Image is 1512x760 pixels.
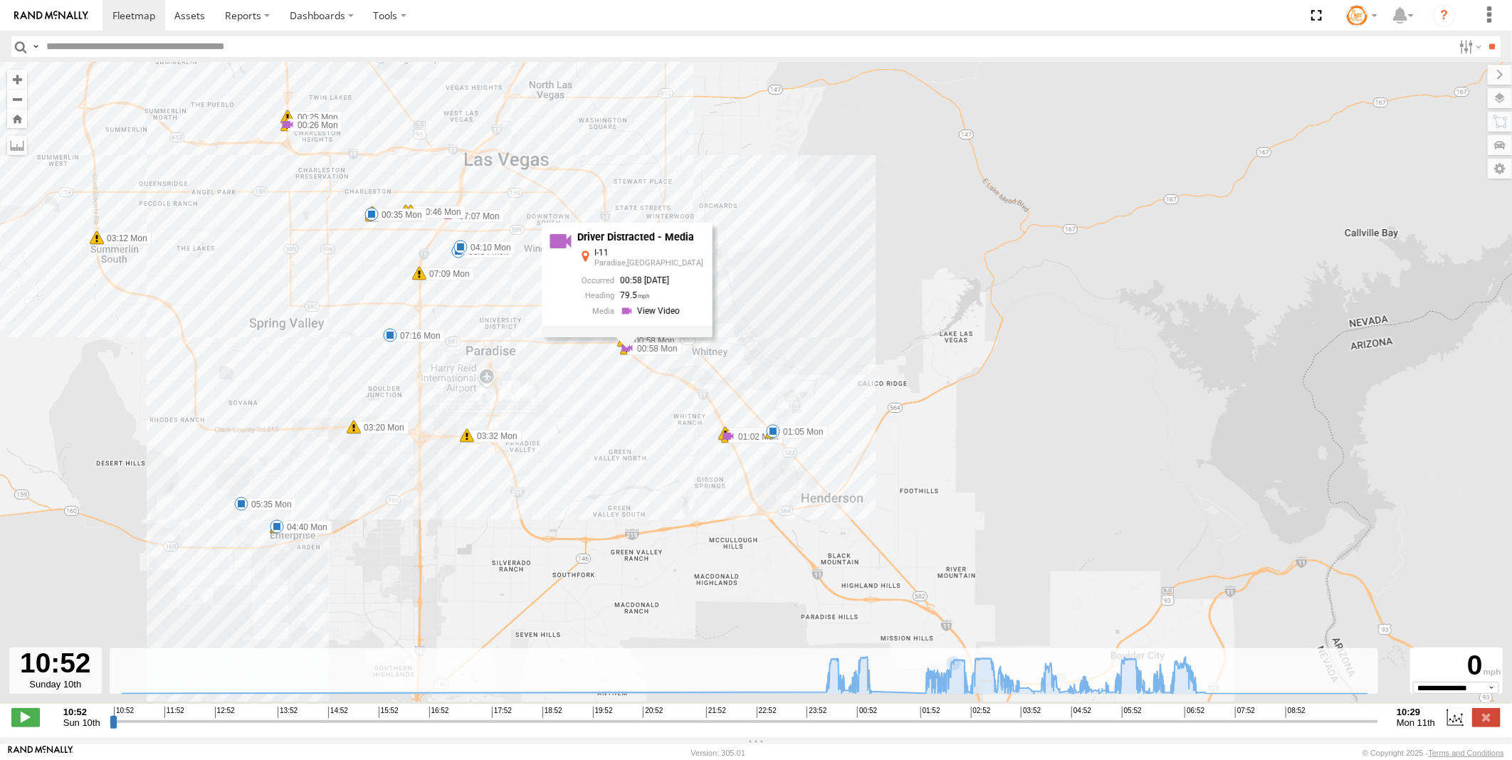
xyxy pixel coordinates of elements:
[328,707,348,718] span: 14:52
[14,11,88,21] img: rand-logo.svg
[920,707,940,718] span: 01:52
[277,521,332,534] label: 04:40 Mon
[63,717,100,728] span: Sun 10th Aug 2025
[7,70,27,89] button: Zoom in
[278,707,298,718] span: 13:52
[241,498,296,511] label: 05:35 Mon
[7,109,27,128] button: Zoom Home
[1429,749,1504,757] a: Terms and Conditions
[593,707,613,718] span: 19:52
[542,707,562,718] span: 18:52
[467,430,522,443] label: 03:32 Mon
[1235,707,1255,718] span: 07:52
[7,89,27,109] button: Zoom out
[643,707,663,718] span: 20:52
[620,290,650,300] span: 79.5
[627,342,682,355] label: 00:58 Mon
[449,210,504,223] label: 07:07 Mon
[1488,159,1512,179] label: Map Settings
[1185,707,1204,718] span: 06:52
[728,431,783,443] label: 01:02 Mon
[288,111,342,124] label: 00:25 Mon
[1412,650,1501,682] div: 0
[1472,708,1501,727] label: Close
[114,707,134,718] span: 10:52
[97,232,152,245] label: 03:12 Mon
[807,707,826,718] span: 23:52
[288,119,342,132] label: 00:26 Mon
[577,232,703,243] div: Driver Distracted - Media
[706,707,726,718] span: 21:52
[1122,707,1142,718] span: 05:52
[1363,749,1504,757] div: © Copyright 2025 -
[773,426,828,438] label: 01:05 Mon
[624,334,679,347] label: 00:58 Mon
[411,206,466,218] label: 00:46 Mon
[30,36,41,57] label: Search Query
[354,421,409,434] label: 03:20 Mon
[11,708,40,727] label: Play/Stop
[1397,717,1435,728] span: Mon 11th Aug 2025
[857,707,877,718] span: 00:52
[461,241,515,254] label: 04:10 Mon
[492,707,512,718] span: 17:52
[63,707,100,717] strong: 10:52
[1286,707,1306,718] span: 08:52
[971,707,991,718] span: 02:52
[429,707,449,718] span: 16:52
[1341,5,1382,26] div: Tommy Stauffer
[757,707,777,718] span: 22:52
[725,428,780,440] label: 01:01 Mon
[1397,707,1435,717] strong: 10:29
[577,276,703,285] div: 00:58 [DATE]
[1021,707,1041,718] span: 03:52
[620,304,684,317] a: View Event Media Stream
[594,248,703,258] div: I-11
[1071,707,1091,718] span: 04:52
[215,707,235,718] span: 12:52
[390,329,445,342] label: 07:16 Mon
[379,707,399,718] span: 15:52
[691,749,745,757] div: Version: 305.01
[594,259,703,268] div: Paradise,[GEOGRAPHIC_DATA]
[7,135,27,155] label: Measure
[164,707,184,718] span: 11:52
[1454,36,1484,57] label: Search Filter Options
[419,268,474,280] label: 07:09 Mon
[1433,4,1456,27] i: ?
[8,746,73,760] a: Visit our Website
[372,209,426,221] label: 00:35 Mon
